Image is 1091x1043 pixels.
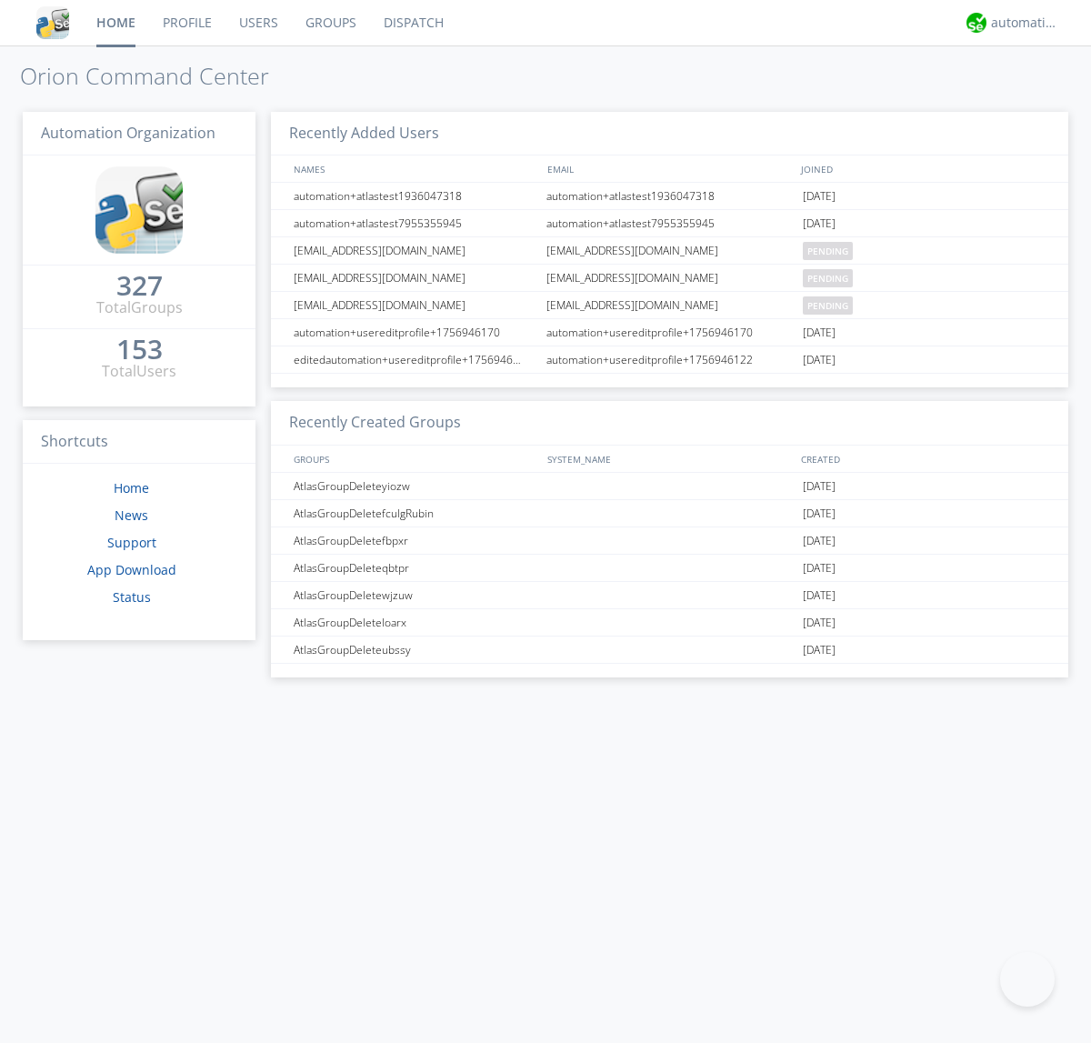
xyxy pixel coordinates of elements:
[289,183,541,209] div: automation+atlastest1936047318
[271,609,1068,637] a: AtlasGroupDeleteloarx[DATE]
[542,292,798,318] div: [EMAIL_ADDRESS][DOMAIN_NAME]
[542,210,798,236] div: automation+atlastest7955355945
[966,13,986,33] img: d2d01cd9b4174d08988066c6d424eccd
[116,340,163,358] div: 153
[271,265,1068,292] a: [EMAIL_ADDRESS][DOMAIN_NAME][EMAIL_ADDRESS][DOMAIN_NAME]pending
[289,555,541,581] div: AtlasGroupDeleteqbtpr
[991,14,1059,32] div: automation+atlas
[289,527,541,554] div: AtlasGroupDeletefbpxr
[543,155,796,182] div: EMAIL
[542,237,798,264] div: [EMAIL_ADDRESS][DOMAIN_NAME]
[542,265,798,291] div: [EMAIL_ADDRESS][DOMAIN_NAME]
[271,112,1068,156] h3: Recently Added Users
[543,446,796,472] div: SYSTEM_NAME
[289,265,541,291] div: [EMAIL_ADDRESS][DOMAIN_NAME]
[96,297,183,318] div: Total Groups
[803,210,836,237] span: [DATE]
[95,166,183,254] img: cddb5a64eb264b2086981ab96f4c1ba7
[542,346,798,373] div: automation+usereditprofile+1756946122
[289,210,541,236] div: automation+atlastest7955355945
[116,276,163,295] div: 327
[115,506,148,524] a: News
[796,155,1051,182] div: JOINED
[289,609,541,636] div: AtlasGroupDeleteloarx
[289,582,541,608] div: AtlasGroupDeletewjzuw
[271,401,1068,446] h3: Recently Created Groups
[116,340,163,361] a: 153
[289,637,541,663] div: AtlasGroupDeleteubssy
[803,319,836,346] span: [DATE]
[271,210,1068,237] a: automation+atlastest7955355945automation+atlastest7955355945[DATE]
[289,500,541,527] div: AtlasGroupDeletefculgRubin
[803,609,836,637] span: [DATE]
[114,479,149,496] a: Home
[289,473,541,499] div: AtlasGroupDeleteyiozw
[271,637,1068,664] a: AtlasGroupDeleteubssy[DATE]
[803,582,836,609] span: [DATE]
[803,555,836,582] span: [DATE]
[36,6,69,39] img: cddb5a64eb264b2086981ab96f4c1ba7
[289,346,541,373] div: editedautomation+usereditprofile+1756946122
[803,242,853,260] span: pending
[289,292,541,318] div: [EMAIL_ADDRESS][DOMAIN_NAME]
[796,446,1051,472] div: CREATED
[803,296,853,315] span: pending
[271,555,1068,582] a: AtlasGroupDeleteqbtpr[DATE]
[102,361,176,382] div: Total Users
[271,319,1068,346] a: automation+usereditprofile+1756946170automation+usereditprofile+1756946170[DATE]
[271,500,1068,527] a: AtlasGroupDeletefculgRubin[DATE]
[113,588,151,606] a: Status
[41,123,215,143] span: Automation Organization
[271,582,1068,609] a: AtlasGroupDeletewjzuw[DATE]
[116,276,163,297] a: 327
[271,527,1068,555] a: AtlasGroupDeletefbpxr[DATE]
[1000,952,1055,1007] iframe: Toggle Customer Support
[803,500,836,527] span: [DATE]
[289,237,541,264] div: [EMAIL_ADDRESS][DOMAIN_NAME]
[803,527,836,555] span: [DATE]
[271,346,1068,374] a: editedautomation+usereditprofile+1756946122automation+usereditprofile+1756946122[DATE]
[271,237,1068,265] a: [EMAIL_ADDRESS][DOMAIN_NAME][EMAIL_ADDRESS][DOMAIN_NAME]pending
[542,183,798,209] div: automation+atlastest1936047318
[289,446,538,472] div: GROUPS
[542,319,798,346] div: automation+usereditprofile+1756946170
[803,269,853,287] span: pending
[271,292,1068,319] a: [EMAIL_ADDRESS][DOMAIN_NAME][EMAIL_ADDRESS][DOMAIN_NAME]pending
[803,183,836,210] span: [DATE]
[803,346,836,374] span: [DATE]
[289,319,541,346] div: automation+usereditprofile+1756946170
[803,637,836,664] span: [DATE]
[289,155,538,182] div: NAMES
[87,561,176,578] a: App Download
[23,420,255,465] h3: Shortcuts
[803,473,836,500] span: [DATE]
[271,473,1068,500] a: AtlasGroupDeleteyiozw[DATE]
[107,534,156,551] a: Support
[271,183,1068,210] a: automation+atlastest1936047318automation+atlastest1936047318[DATE]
